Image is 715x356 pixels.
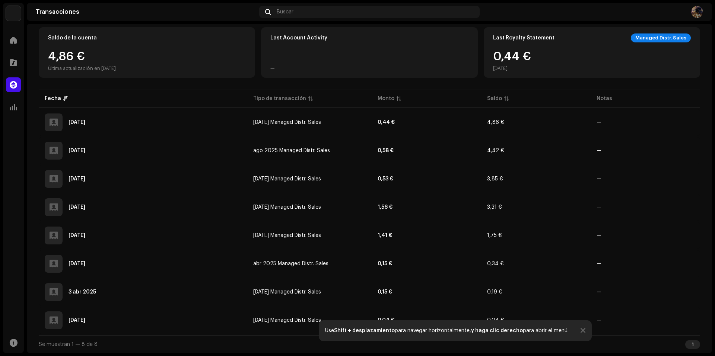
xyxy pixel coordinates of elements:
[487,148,504,153] span: 4,42 €
[48,65,116,71] div: Última actualización en [DATE]
[69,120,85,125] div: 1 oct 2025
[597,318,601,323] re-a-table-badge: —
[69,176,85,182] div: 31 jul 2025
[597,120,601,125] re-a-table-badge: —
[378,148,394,153] strong: 0,58 €
[487,318,504,323] span: 0,04 €
[487,95,502,102] div: Saldo
[253,318,321,323] span: feb 2025 Managed Distr. Sales
[487,289,502,295] span: 0,19 €
[69,261,85,266] div: 4 may 2025
[493,35,554,41] div: Last Royalty Statement
[378,233,392,238] strong: 1,41 €
[69,233,85,238] div: 11 jun 2025
[471,328,523,333] strong: y haga clic derecho
[253,95,306,102] div: Tipo de transacción
[631,33,691,42] div: Managed Distr. Sales
[487,205,502,210] span: 3,31 €
[253,233,321,238] span: may 2025 Managed Distr. Sales
[597,176,601,182] re-a-table-badge: —
[597,205,601,210] re-a-table-badge: —
[334,328,395,333] strong: Shift + desplazamiento
[277,9,293,15] span: Buscar
[378,289,392,295] strong: 0,15 €
[378,95,394,102] div: Monto
[36,9,256,15] div: Transacciones
[597,261,601,266] re-a-table-badge: —
[691,6,703,18] img: 78b35ea3-2a3f-43b6-b342-bd83a536f5db
[597,148,601,153] re-a-table-badge: —
[270,65,275,71] div: —
[378,261,392,266] strong: 0,15 €
[39,342,98,347] span: Se muestran 1 — 8 de 8
[378,205,393,210] strong: 1,56 €
[325,328,569,334] div: Use para navegar horizontalmente, para abrir el menú.
[378,176,393,182] strong: 0,53 €
[253,205,321,210] span: jun 2025 Managed Distr. Sales
[493,65,531,71] div: [DATE]
[378,318,394,323] strong: 0,04 €
[69,289,96,295] div: 3 abr 2025
[685,340,700,349] div: 1
[253,176,321,182] span: jul 2025 Managed Distr. Sales
[597,289,601,295] re-a-table-badge: —
[487,120,504,125] span: 4,86 €
[253,120,321,125] span: sept 2025 Managed Distr. Sales
[69,205,85,210] div: 3 jul 2025
[253,289,321,295] span: mar 2025 Managed Distr. Sales
[48,35,97,41] div: Saldo de la cuenta
[597,233,601,238] re-a-table-badge: —
[378,120,395,125] strong: 0,44 €
[69,318,85,323] div: 6 mar 2025
[487,261,504,266] span: 0,34 €
[487,176,503,182] span: 3,85 €
[69,148,85,153] div: 5 sept 2025
[6,6,21,21] img: 297a105e-aa6c-4183-9ff4-27133c00f2e2
[487,233,502,238] span: 1,75 €
[45,95,61,102] div: Fecha
[270,35,327,41] div: Last Account Activity
[253,148,330,153] span: ago 2025 Managed Distr. Sales
[253,261,328,266] span: abr 2025 Managed Distr. Sales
